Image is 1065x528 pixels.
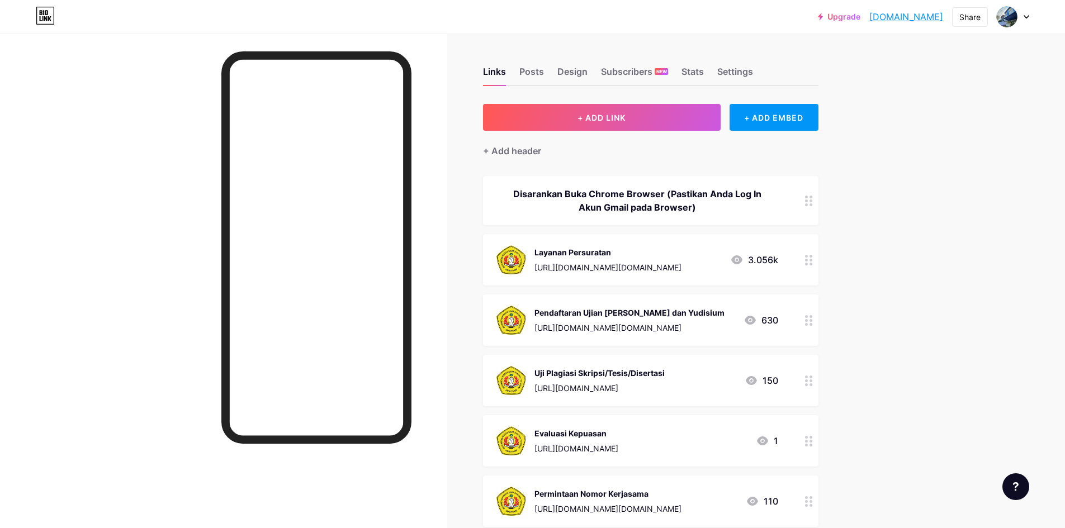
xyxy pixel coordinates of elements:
[534,382,665,394] div: [URL][DOMAIN_NAME]
[534,322,725,334] div: [URL][DOMAIN_NAME][DOMAIN_NAME]
[717,65,753,85] div: Settings
[496,306,526,335] img: Pendaftaran Ujian Lisan dan Yudisium
[496,487,526,516] img: Permintaan Nomor Kerjasama
[534,503,681,515] div: [URL][DOMAIN_NAME][DOMAIN_NAME]
[730,253,778,267] div: 3.056k
[681,65,704,85] div: Stats
[496,245,526,274] img: Layanan Persuratan
[483,144,541,158] div: + Add header
[534,367,665,379] div: Uji Plagiasi Skripsi/Tesis/Disertasi
[601,65,668,85] div: Subscribers
[959,11,981,23] div: Share
[534,261,681,273] div: [URL][DOMAIN_NAME][DOMAIN_NAME]
[496,426,526,455] img: Evaluasi Kepuasan
[996,6,1017,27] img: ftsupnvjt
[869,10,943,23] a: [DOMAIN_NAME]
[534,307,725,318] div: Pendaftaran Ujian [PERSON_NAME] dan Yudisium
[496,366,526,395] img: Uji Plagiasi Skripsi/Tesis/Disertasi
[534,488,681,500] div: Permintaan Nomor Kerjasama
[730,104,818,131] div: + ADD EMBED
[744,313,778,327] div: 630
[496,187,778,214] div: Disarankan Buka Chrome Browser (Pastikan Anda Log In Akun Gmail pada Browser)
[534,443,618,454] div: [URL][DOMAIN_NAME]
[756,434,778,448] div: 1
[746,494,778,508] div: 110
[519,65,544,85] div: Posts
[818,12,860,21] a: Upgrade
[534,246,681,258] div: Layanan Persuratan
[483,104,721,131] button: + ADD LINK
[534,427,618,439] div: Evaluasi Kepuasan
[557,65,588,85] div: Design
[483,65,506,85] div: Links
[656,68,667,75] span: NEW
[578,113,626,122] span: + ADD LINK
[745,374,778,387] div: 150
